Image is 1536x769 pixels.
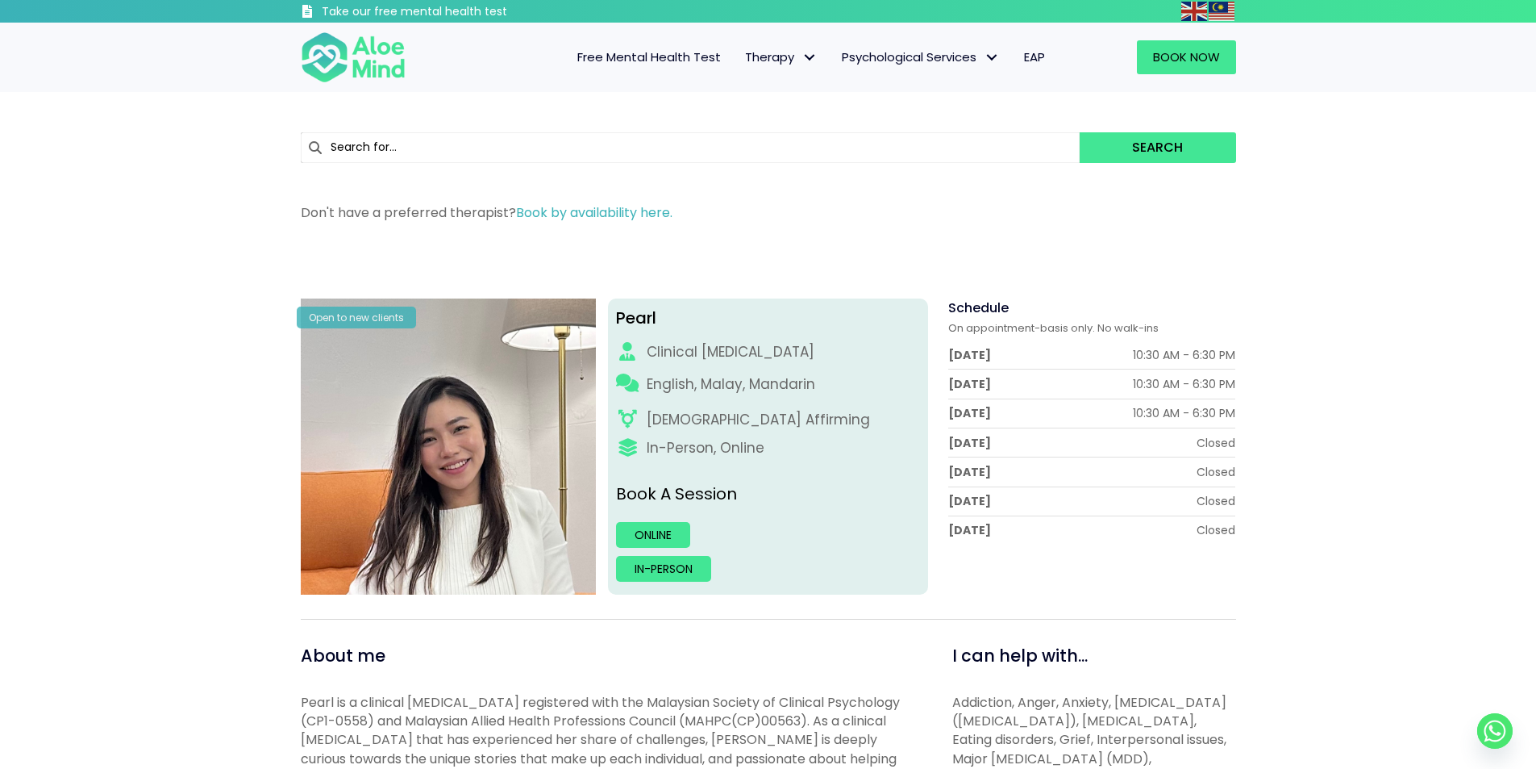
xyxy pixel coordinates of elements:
[647,374,815,395] p: English, Malay, Mandarin
[1209,2,1236,20] a: Malay
[616,522,690,548] a: Online
[1477,713,1513,749] a: Whatsapp
[798,46,822,69] span: Therapy: submenu
[1197,522,1235,538] div: Closed
[948,347,991,363] div: [DATE]
[1197,464,1235,480] div: Closed
[301,644,385,667] span: About me
[301,299,597,595] img: Pearl photo
[1181,2,1207,21] img: en
[842,48,1000,65] span: Psychological Services
[948,464,991,480] div: [DATE]
[948,522,991,538] div: [DATE]
[516,203,672,222] a: Book by availability here.
[1133,347,1235,363] div: 10:30 AM - 6:30 PM
[733,40,830,74] a: TherapyTherapy: submenu
[980,46,1004,69] span: Psychological Services: submenu
[301,203,1236,222] p: Don't have a preferred therapist?
[1133,405,1235,421] div: 10:30 AM - 6:30 PM
[301,132,1080,163] input: Search for...
[322,4,593,20] h3: Take our free mental health test
[577,48,721,65] span: Free Mental Health Test
[1209,2,1234,21] img: ms
[647,438,764,458] div: In-Person, Online
[1181,2,1209,20] a: English
[948,376,991,392] div: [DATE]
[948,405,991,421] div: [DATE]
[647,342,814,362] div: Clinical [MEDICAL_DATA]
[565,40,733,74] a: Free Mental Health Test
[1197,435,1235,451] div: Closed
[616,307,920,330] div: Pearl
[1153,48,1220,65] span: Book Now
[301,4,593,23] a: Take our free mental health test
[616,483,920,506] p: Book A Session
[948,299,1009,317] span: Schedule
[301,31,406,84] img: Aloe mind Logo
[297,307,416,328] div: Open to new clients
[745,48,818,65] span: Therapy
[1137,40,1236,74] a: Book Now
[830,40,1012,74] a: Psychological ServicesPsychological Services: submenu
[948,320,1159,336] span: On appointment-basis only. No walk-ins
[948,435,991,451] div: [DATE]
[427,40,1057,74] nav: Menu
[1133,376,1235,392] div: 10:30 AM - 6:30 PM
[1024,48,1045,65] span: EAP
[1012,40,1057,74] a: EAP
[616,556,711,582] a: In-person
[647,410,870,430] div: [DEMOGRAPHIC_DATA] Affirming
[952,644,1088,667] span: I can help with...
[1197,493,1235,509] div: Closed
[948,493,991,509] div: [DATE]
[1080,132,1235,163] button: Search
